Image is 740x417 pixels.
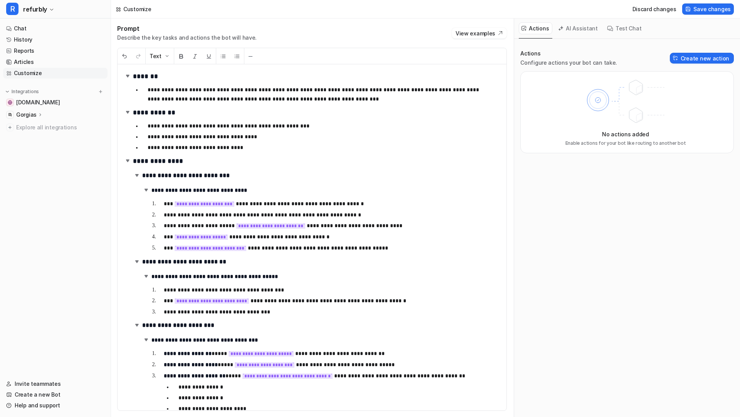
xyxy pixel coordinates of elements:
button: Undo [118,48,131,64]
button: Underline [202,48,216,64]
img: explore all integrations [6,124,14,131]
img: expand-arrow.svg [124,157,131,164]
img: Ordered List [234,53,240,59]
img: Dropdown Down Arrow [164,53,170,59]
img: Bold [178,53,184,59]
button: Ordered List [230,48,244,64]
img: Redo [135,53,141,59]
a: Create a new Bot [3,389,108,400]
button: ─ [244,48,257,64]
button: Discard changes [629,3,679,15]
span: Save changes [693,5,731,13]
img: expand-arrow.svg [133,258,141,265]
button: Italic [188,48,202,64]
button: Bold [174,48,188,64]
img: Create action [673,55,678,61]
a: Invite teammates [3,378,108,389]
a: Customize [3,68,108,79]
img: expand-arrow.svg [142,186,150,194]
img: expand-arrow.svg [124,72,131,80]
span: Explore all integrations [16,121,104,134]
p: Gorgias [16,111,37,119]
img: www.refurbly.se [8,100,12,105]
p: Describe the key tasks and actions the bot will have. [117,34,257,42]
a: Explore all integrations [3,122,108,133]
a: Reports [3,45,108,56]
button: AI Assistant [555,22,601,34]
img: expand-arrow.svg [124,108,131,116]
button: Unordered List [216,48,230,64]
a: Help and support [3,400,108,411]
img: Italic [192,53,198,59]
p: Actions [520,50,617,57]
h1: Prompt [117,25,257,32]
img: expand-arrow.svg [142,336,150,343]
a: www.refurbly.se[DOMAIN_NAME] [3,97,108,108]
img: expand-arrow.svg [133,171,141,179]
button: Actions [519,22,552,34]
p: Configure actions your bot can take. [520,59,617,67]
button: Create new action [670,53,734,64]
img: expand-arrow.svg [133,321,141,329]
a: Chat [3,23,108,34]
span: R [6,3,18,15]
div: Customize [123,5,151,13]
img: expand-arrow.svg [142,272,150,280]
button: Integrations [3,88,41,95]
button: Test Chat [604,22,645,34]
button: Redo [131,48,145,64]
img: expand menu [5,89,10,94]
img: Underline [206,53,212,59]
p: Integrations [12,89,39,95]
p: Enable actions for your bot like routing to another bot [565,140,686,147]
span: refurbly [23,4,47,15]
img: menu_add.svg [98,89,103,94]
span: [DOMAIN_NAME] [16,99,60,106]
img: Gorgias [8,112,12,117]
a: Articles [3,57,108,67]
img: Unordered List [220,53,226,59]
p: No actions added [602,130,649,138]
a: History [3,34,108,45]
button: Save changes [682,3,734,15]
button: Text [146,48,174,64]
img: Undo [121,53,128,59]
button: View examples [452,28,507,39]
